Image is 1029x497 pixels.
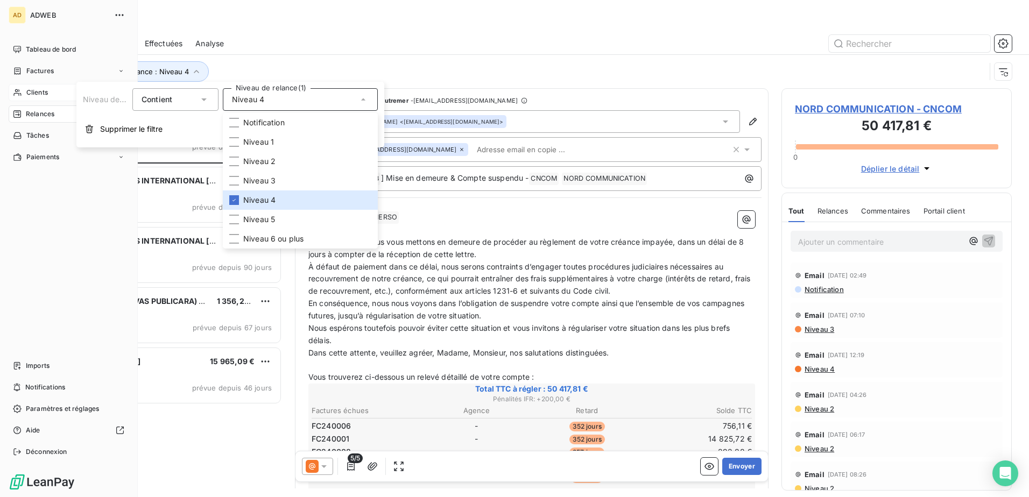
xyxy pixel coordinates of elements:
[795,116,998,138] h3: 50 417,81 €
[348,453,363,463] span: 5/5
[26,66,54,76] span: Factures
[805,430,824,439] span: Email
[210,357,255,366] span: 15 965,09 €
[193,323,272,332] span: prévue depuis 67 jours
[861,207,911,215] span: Commentaires
[532,405,642,416] th: Retard
[643,420,753,432] td: 756,11 €
[26,361,50,371] span: Imports
[643,433,753,445] td: 14 825,72 €
[569,448,604,457] span: 257 jours
[243,156,276,167] span: Niveau 2
[26,447,67,457] span: Déconnexion
[9,422,129,439] a: Aide
[828,312,865,318] span: [DATE] 07:10
[192,384,272,392] span: prévue depuis 46 jours
[243,195,276,205] span: Niveau 4
[817,207,848,215] span: Relances
[804,484,834,493] span: Niveau 2
[422,446,532,458] td: -
[858,162,936,175] button: Déplier le détail
[804,444,834,453] span: Niveau 2
[569,422,605,431] span: 352 jours
[722,458,762,475] button: Envoyer
[308,299,746,320] span: En conséquence, nous nous voyons dans l’obligation de suspendre votre compte ainsi que l’ensemble...
[26,109,54,119] span: Relances
[52,105,282,497] div: grid
[9,473,75,491] img: Logo LeanPay
[232,94,264,105] span: Niveau 4
[312,434,349,444] span: FC240001
[861,163,920,174] span: Déplier le détail
[788,207,805,215] span: Tout
[308,372,534,381] span: Vous trouverez ci-dessous un relevé détaillé de votre compte :
[76,296,214,306] span: PUBLICARA (HAVAS PUBLICARA) SAS
[142,95,172,104] span: Contient
[643,446,753,458] td: 292,88 €
[26,425,40,435] span: Aide
[473,141,597,158] input: Adresse email en copie ...
[9,6,26,24] div: AD
[422,405,532,416] th: Agence
[26,152,59,162] span: Paiements
[76,236,304,245] span: RADIO CARAIBES INTERNATIONAL [GEOGRAPHIC_DATA] SAS
[312,421,351,431] span: FC240006
[829,35,990,52] input: Rechercher
[804,404,834,413] span: Niveau 2
[569,435,605,444] span: 352 jours
[83,95,149,104] span: Niveau de relance
[689,487,753,495] span: Total
[795,102,998,116] span: NORD COMMUNICATION - CNCOM
[217,296,257,306] span: 1 356,23 €
[311,405,421,416] th: Factures échues
[26,45,76,54] span: Tableau de bord
[804,325,834,333] span: Niveau 3
[422,433,532,445] td: -
[76,176,286,185] span: RADIO CARAIBES INTERNATIONAL [GEOGRAPHIC_DATA]
[26,88,48,97] span: Clients
[828,352,865,358] span: [DATE] 12:19
[243,175,276,186] span: Niveau 3
[30,11,108,19] span: ADWEB
[310,384,753,394] span: Total TTC à régler : 50 417,81 €
[805,351,824,359] span: Email
[805,470,824,479] span: Email
[100,124,163,134] span: Supprimer le filtre
[342,97,408,104] span: ADV Adweb-Outremer
[804,285,844,294] span: Notification
[310,487,624,495] span: Pénalités
[243,117,285,128] span: Notification
[195,38,224,49] span: Analyse
[308,262,753,296] span: À défaut de paiement dans ce délai, nous serons contraints d’engager toutes procédures judiciaire...
[192,263,272,272] span: prévue depuis 90 jours
[805,390,824,399] span: Email
[804,365,835,373] span: Niveau 4
[310,394,753,404] span: Pénalités IFR : + 200,00 €
[924,207,965,215] span: Portail client
[370,211,399,224] span: HIERSO
[92,67,189,76] span: Niveau de relance : Niveau 4
[308,348,609,357] span: Dans cette attente, veuillez agréer, Madame, Monsieur, nos salutations distinguées.
[145,38,183,49] span: Effectuées
[793,153,798,161] span: 0
[805,271,824,280] span: Email
[828,392,867,398] span: [DATE] 04:26
[422,420,532,432] td: -
[192,203,272,211] span: prévue depuis 90 jours
[76,61,209,82] button: Niveau de relance : Niveau 4
[76,117,384,141] button: Supprimer le filtre
[243,233,304,244] span: Niveau 6 ou plus
[529,173,559,185] span: CNCOM
[828,471,867,478] span: [DATE] 08:26
[411,97,518,104] span: - [EMAIL_ADDRESS][DOMAIN_NAME]
[308,323,732,345] span: Nous espérons toutefois pouvoir éviter cette situation et vous invitons à régulariser votre situa...
[381,173,529,182] span: ] Mise en demeure & Compte suspendu -
[308,237,746,259] span: Par la présente, nous vous mettons en demeure de procéder au règlement de votre créance impayée, ...
[243,137,274,147] span: Niveau 1
[828,272,867,279] span: [DATE] 02:49
[828,431,865,438] span: [DATE] 06:17
[352,146,456,153] span: [EMAIL_ADDRESS][DOMAIN_NAME]
[26,404,99,414] span: Paramètres et réglages
[805,311,824,319] span: Email
[26,131,49,140] span: Tâches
